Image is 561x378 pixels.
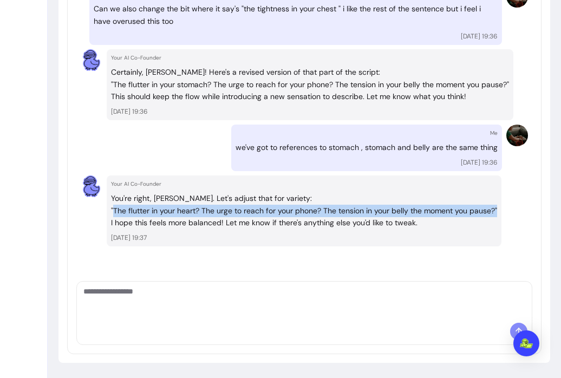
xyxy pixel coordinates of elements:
p: Your AI Co-Founder [111,180,497,188]
p: "The flutter in your heart? The urge to reach for your phone? The tension in your belly the momen... [111,205,497,217]
p: Me [490,129,498,137]
p: [DATE] 19:36 [461,32,498,41]
p: "The flutter in your stomach? The urge to reach for your phone? The tension in your belly the mom... [111,79,509,91]
img: AI Co-Founder avatar [81,49,102,71]
p: [DATE] 19:37 [111,233,497,242]
div: Open Intercom Messenger [513,330,539,356]
p: Certainly, [PERSON_NAME]! Here's a revised version of that part of the script: [111,66,509,79]
p: Your AI Co-Founder [111,54,509,62]
p: I hope this feels more balanced! Let me know if there's anything else you'd like to tweak. [111,217,497,229]
p: Can we also change the bit where it say's "the tightness in your chest " i like the rest of the s... [94,3,498,28]
img: AI Co-Founder avatar [81,175,102,197]
p: we've got to references to stomach , stomach and belly are the same thing [236,141,498,154]
img: Provider image [506,125,528,146]
textarea: Ask me anything... [83,286,525,318]
p: You're right, [PERSON_NAME]. Let's adjust that for variety: [111,192,497,205]
p: This should keep the flow while introducing a new sensation to describe. Let me know what you think! [111,90,509,103]
p: [DATE] 19:36 [461,158,498,167]
p: [DATE] 19:36 [111,107,509,116]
